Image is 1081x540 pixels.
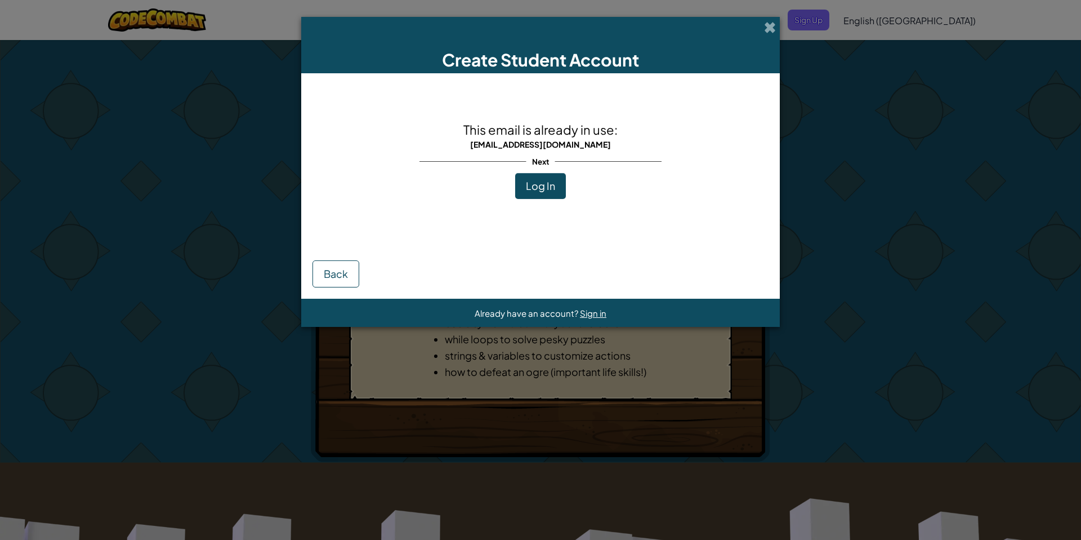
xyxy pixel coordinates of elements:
[463,122,618,138] span: This email is already in use:
[475,308,580,318] span: Already have an account?
[470,139,611,149] span: [EMAIL_ADDRESS][DOMAIN_NAME]
[526,153,555,170] span: Next
[442,49,639,70] span: Create Student Account
[515,173,566,199] button: Log In
[324,267,348,280] span: Back
[580,308,606,318] a: Sign in
[526,179,555,192] span: Log In
[312,260,359,287] button: Back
